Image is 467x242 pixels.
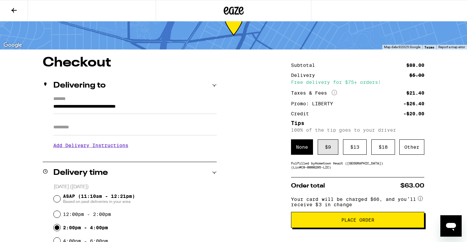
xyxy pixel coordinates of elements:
[406,91,424,95] div: $21.40
[2,41,24,49] img: Google
[291,90,337,96] div: Taxes & Fees
[291,212,424,228] button: Place Order
[291,101,338,106] div: Promo: LIBERTY
[54,184,217,190] p: [DATE] ([DATE])
[318,139,338,155] div: $ 9
[291,127,424,133] p: 100% of the tip goes to your driver
[53,169,108,177] h2: Delivery time
[424,45,434,49] a: Terms
[400,183,424,189] span: $63.00
[63,225,108,230] label: 2:00pm - 4:00pm
[291,161,424,169] div: Fulfilled by Hometown Heart ([GEOGRAPHIC_DATA]) (Lic# C9-0000295-LIC )
[341,218,374,222] span: Place Order
[403,101,424,106] div: -$26.40
[409,73,424,78] div: $5.00
[438,45,465,49] a: Report a map error
[291,73,320,78] div: Delivery
[291,63,320,68] div: Subtotal
[53,138,217,153] h3: Add Delivery Instructions
[291,139,313,155] div: None
[291,194,416,207] span: Your card will be charged $66, and you’ll receive $3 in change
[53,82,106,90] h2: Delivering to
[291,111,314,116] div: Credit
[403,111,424,116] div: -$20.00
[63,199,135,204] span: Based on past deliveries in your area
[291,80,424,85] div: Free delivery for $75+ orders!
[440,215,462,237] iframe: Button to launch messaging window, conversation in progress
[2,41,24,49] a: Open this area in Google Maps (opens a new window)
[63,212,111,217] label: 12:00pm - 2:00pm
[291,121,424,126] h5: Tips
[291,183,325,189] span: Order total
[399,139,424,155] div: Other
[53,153,217,158] p: We'll contact you at [PHONE_NUMBER] when we arrive
[343,139,367,155] div: $ 13
[371,139,395,155] div: $ 18
[43,56,217,70] h1: Checkout
[384,45,420,49] span: Map data ©2025 Google
[406,63,424,68] div: $88.00
[63,194,135,204] span: ASAP (11:10am - 12:21pm)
